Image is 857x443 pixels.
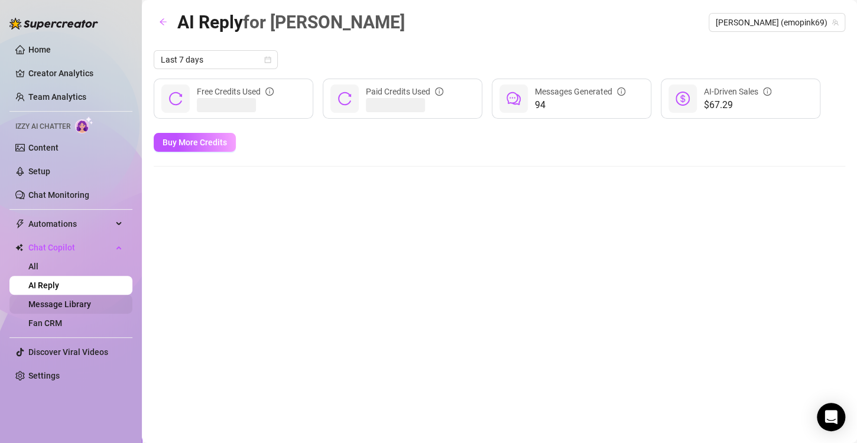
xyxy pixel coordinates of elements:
[28,64,123,83] a: Creator Analytics
[763,87,771,96] span: info-circle
[28,167,50,176] a: Setup
[28,371,60,380] a: Settings
[28,262,38,271] a: All
[28,45,51,54] a: Home
[617,87,625,96] span: info-circle
[366,85,443,98] div: Paid Credits Used
[28,214,112,233] span: Automations
[177,8,405,36] article: AI Reply
[161,51,271,69] span: Last 7 days
[28,92,86,102] a: Team Analytics
[832,19,839,26] span: team
[163,138,227,147] span: Buy More Credits
[535,98,625,112] span: 94
[704,98,771,112] span: $67.29
[9,18,98,30] img: logo-BBDzfeDw.svg
[435,87,443,96] span: info-circle
[28,299,91,309] a: Message Library
[817,403,845,431] div: Open Intercom Messenger
[154,133,236,152] button: Buy More Credits
[15,121,70,132] span: Izzy AI Chatter
[28,281,59,290] a: AI Reply
[704,85,771,98] div: AI-Driven Sales
[75,116,93,133] img: AI Chatter
[265,87,274,96] span: info-circle
[243,12,405,32] span: for [PERSON_NAME]
[15,219,25,229] span: thunderbolt
[507,92,521,106] span: comment
[28,143,59,152] a: Content
[716,14,838,31] span: Britney (emopink69)
[28,318,62,328] a: Fan CRM
[15,243,23,252] img: Chat Copilot
[28,347,108,357] a: Discover Viral Videos
[28,238,112,257] span: Chat Copilot
[535,85,625,98] div: Messages Generated
[197,85,274,98] div: Free Credits Used
[159,18,167,26] span: arrow-left
[264,56,271,63] span: calendar
[28,190,89,200] a: Chat Monitoring
[337,92,352,106] span: reload
[676,92,690,106] span: dollar-circle
[168,92,183,106] span: reload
